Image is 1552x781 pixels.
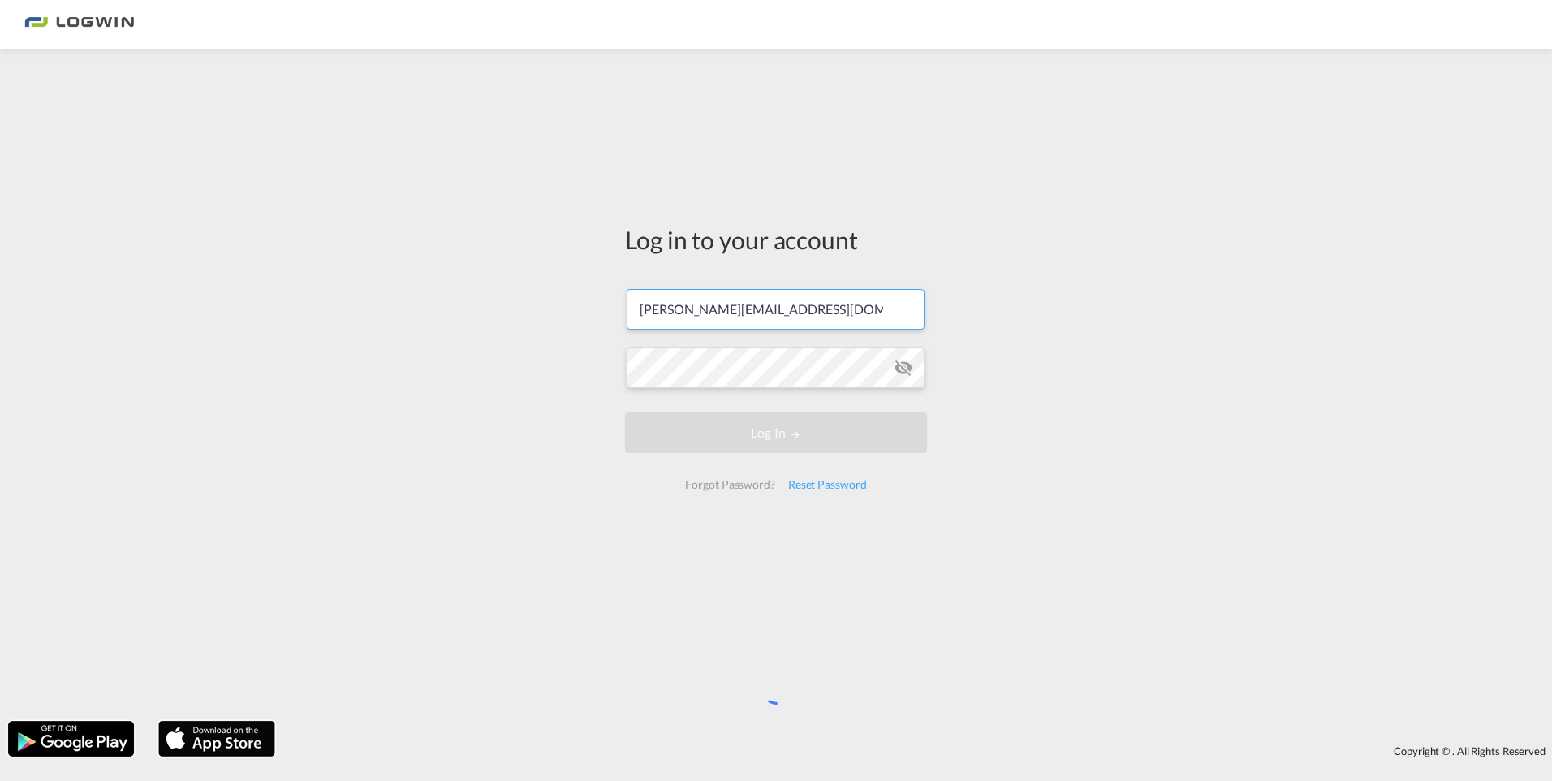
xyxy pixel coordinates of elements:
[625,412,927,453] button: LOGIN
[6,719,136,758] img: google.png
[627,289,925,330] input: Enter email/phone number
[894,358,913,378] md-icon: icon-eye-off
[157,719,277,758] img: apple.png
[625,222,927,257] div: Log in to your account
[782,470,873,499] div: Reset Password
[679,470,781,499] div: Forgot Password?
[24,6,134,43] img: 2761ae10d95411efa20a1f5e0282d2d7.png
[283,737,1552,765] div: Copyright © . All Rights Reserved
